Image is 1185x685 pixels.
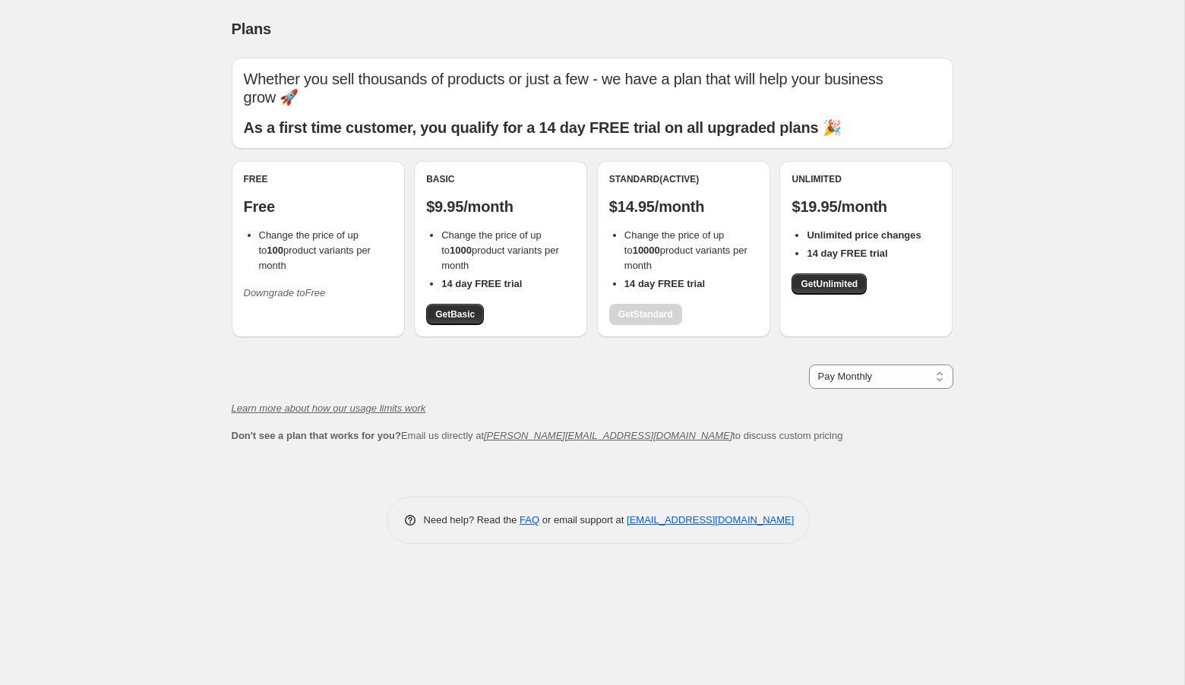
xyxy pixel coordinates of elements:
div: Basic [426,173,575,185]
div: Unlimited [792,173,940,185]
p: Whether you sell thousands of products or just a few - we have a plan that will help your busines... [244,70,941,106]
button: Downgrade toFree [235,281,335,305]
span: or email support at [539,514,627,526]
span: Need help? Read the [424,514,520,526]
span: Plans [232,21,271,37]
a: Learn more about how our usage limits work [232,402,426,414]
p: $14.95/month [609,197,758,216]
b: 14 day FREE trial [624,278,705,289]
a: FAQ [520,514,539,526]
a: [PERSON_NAME][EMAIL_ADDRESS][DOMAIN_NAME] [484,430,732,441]
span: Email us directly at to discuss custom pricing [232,430,843,441]
a: GetUnlimited [792,273,867,295]
a: GetBasic [426,304,484,325]
b: 100 [267,245,283,256]
p: $9.95/month [426,197,575,216]
b: As a first time customer, you qualify for a 14 day FREE trial on all upgraded plans 🎉 [244,119,842,136]
span: Get Unlimited [801,278,858,290]
span: Change the price of up to product variants per month [441,229,559,271]
div: Standard (Active) [609,173,758,185]
i: Downgrade to Free [244,287,326,298]
span: Change the price of up to product variants per month [259,229,371,271]
b: Unlimited price changes [807,229,921,241]
p: $19.95/month [792,197,940,216]
p: Free [244,197,393,216]
b: 1000 [450,245,472,256]
b: 14 day FREE trial [807,248,887,259]
a: [EMAIL_ADDRESS][DOMAIN_NAME] [627,514,794,526]
span: Change the price of up to product variants per month [624,229,747,271]
span: Get Basic [435,308,475,320]
div: Free [244,173,393,185]
b: 14 day FREE trial [441,278,522,289]
b: 10000 [633,245,660,256]
b: Don't see a plan that works for you? [232,430,401,441]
